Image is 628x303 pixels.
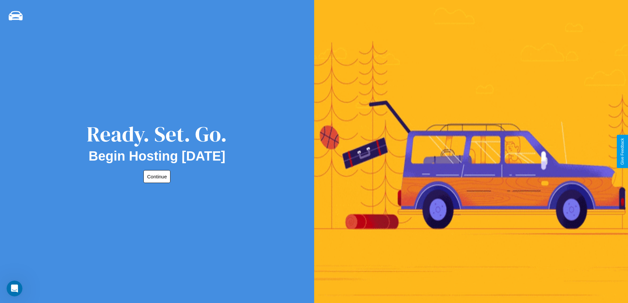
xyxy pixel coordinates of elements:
div: Give Feedback [620,138,625,165]
h2: Begin Hosting [DATE] [89,149,225,164]
div: Ready. Set. Go. [87,119,227,149]
iframe: Intercom live chat [7,281,22,296]
button: Continue [143,170,170,183]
